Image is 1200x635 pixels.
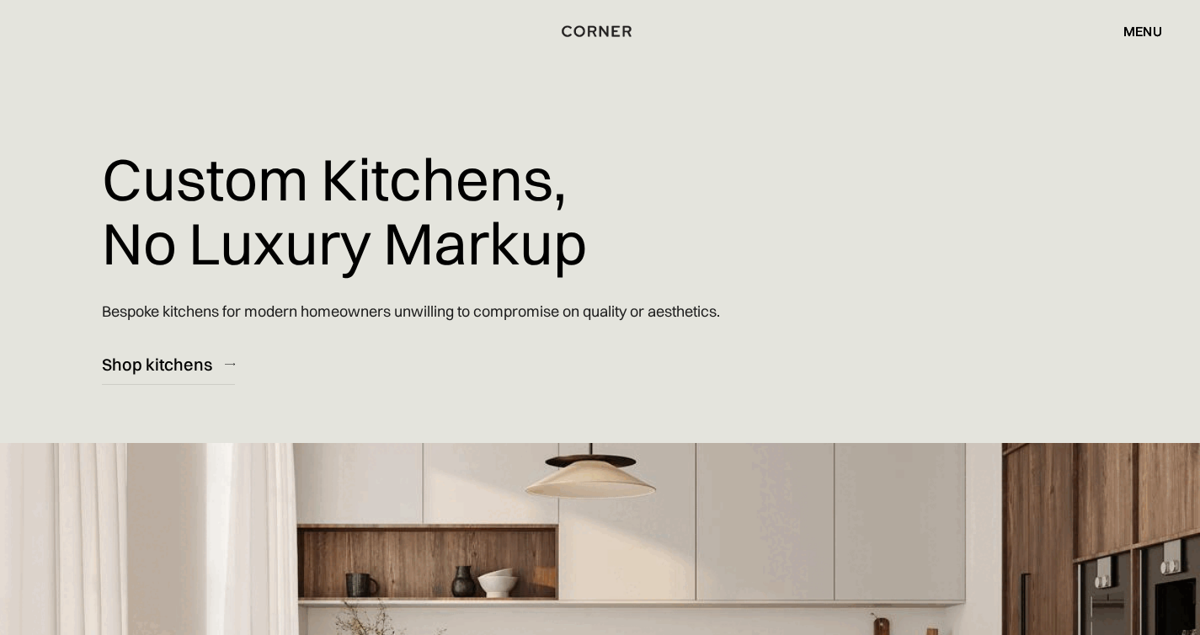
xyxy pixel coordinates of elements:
div: Shop kitchens [102,353,212,376]
div: menu [1107,17,1162,45]
p: Bespoke kitchens for modern homeowners unwilling to compromise on quality or aesthetics. [102,287,720,335]
div: menu [1123,24,1162,38]
a: home [552,20,648,42]
a: Shop kitchens [102,344,235,385]
h1: Custom Kitchens, No Luxury Markup [102,135,587,287]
